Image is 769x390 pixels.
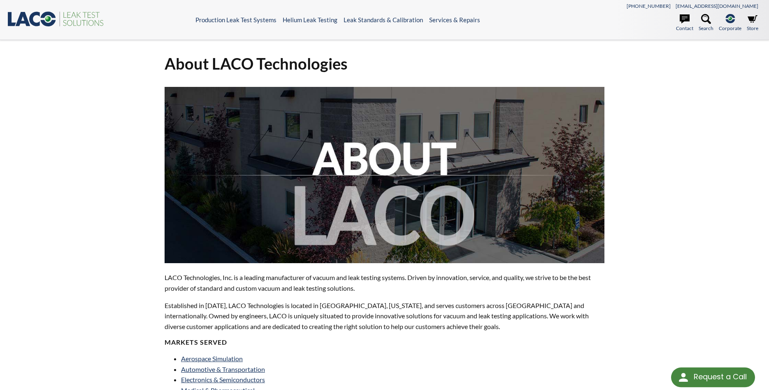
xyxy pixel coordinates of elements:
[699,14,713,32] a: Search
[165,87,604,263] img: about-laco.jpg
[694,367,747,386] div: Request a Call
[165,272,604,293] p: LACO Technologies, Inc. is a leading manufacturer of vacuum and leak testing systems. Driven by i...
[719,24,741,32] span: Corporate
[165,300,604,332] p: Established in [DATE], LACO Technologies is located in [GEOGRAPHIC_DATA], [US_STATE], and serves ...
[344,16,423,23] a: Leak Standards & Calibration
[181,365,265,373] a: Automotive & Transportation
[181,376,265,383] a: Electronics & Semiconductors
[627,3,671,9] a: [PHONE_NUMBER]
[676,3,758,9] a: [EMAIL_ADDRESS][DOMAIN_NAME]
[181,355,243,362] a: Aerospace Simulation
[165,54,604,74] h1: About LACO Technologies
[676,14,693,32] a: Contact
[671,367,755,387] div: Request a Call
[747,14,758,32] a: Store
[283,16,337,23] a: Helium Leak Testing
[165,338,227,346] strong: MARKETS SERVED
[677,371,690,384] img: round button
[429,16,480,23] a: Services & Repairs
[195,16,276,23] a: Production Leak Test Systems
